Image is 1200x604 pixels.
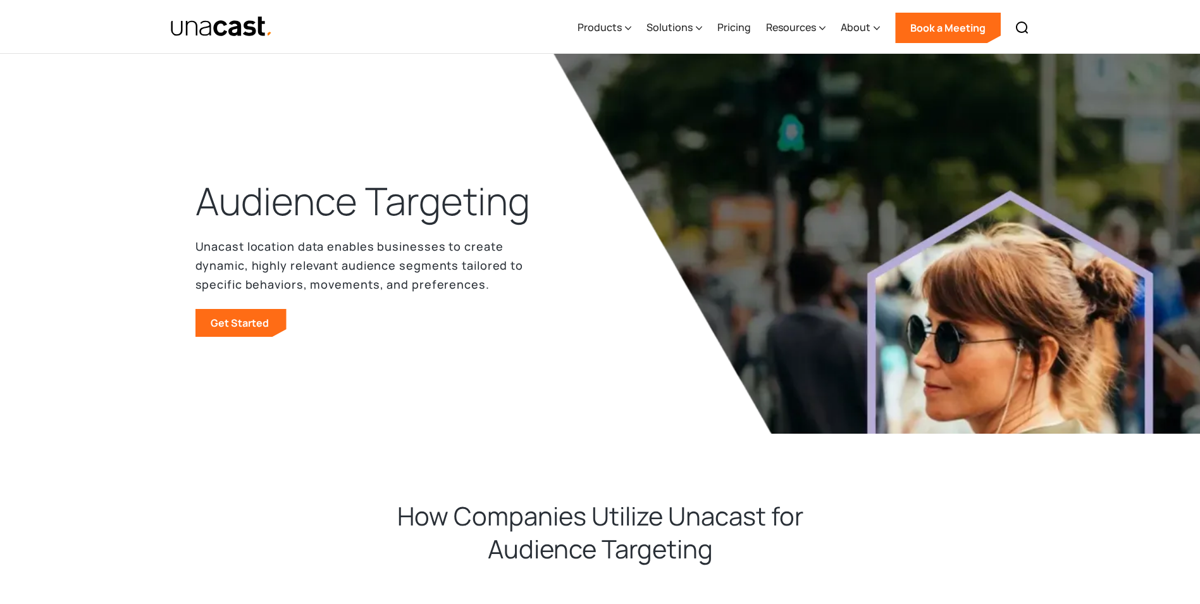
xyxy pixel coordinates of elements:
[895,13,1001,43] a: Book a Meeting
[195,309,287,337] a: Get Started
[766,20,816,35] div: Resources
[841,2,880,54] div: About
[195,237,524,294] p: Unacast location data enables businesses to create dynamic, highly relevant audience segments tai...
[347,500,853,565] h2: How Companies Utilize Unacast for Audience Targeting
[578,20,622,35] div: Products
[578,2,631,54] div: Products
[646,20,693,35] div: Solutions
[195,176,530,227] h1: Audience Targeting
[841,20,870,35] div: About
[170,16,273,38] img: Unacast text logo
[170,16,273,38] a: home
[1015,20,1030,35] img: Search icon
[766,2,826,54] div: Resources
[717,2,751,54] a: Pricing
[646,2,702,54] div: Solutions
